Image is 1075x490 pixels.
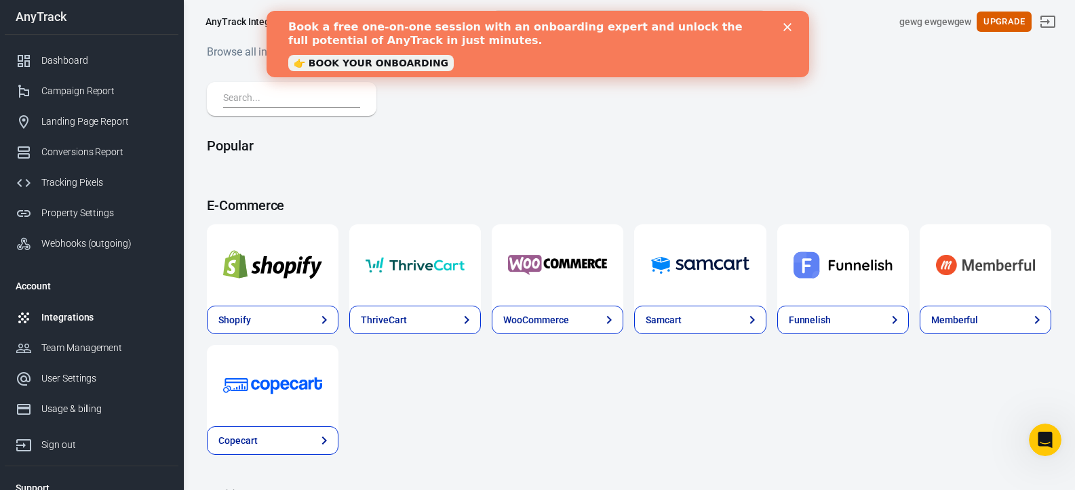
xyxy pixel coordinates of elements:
[218,434,258,448] div: Copecart
[41,237,168,251] div: Webhooks (outgoing)
[41,402,168,416] div: Usage & billing
[1032,5,1064,38] a: Sign out
[634,306,766,334] a: Samcart
[936,241,1035,289] img: Memberful
[5,424,178,460] a: Sign out
[650,241,749,289] img: Samcart
[5,228,178,259] a: Webhooks (outgoing)
[777,224,909,306] a: Funnelish
[41,206,168,220] div: Property Settings
[5,11,178,23] div: AnyTrack
[5,270,178,302] li: Account
[207,197,1051,213] h4: E-Commerce
[41,438,168,452] div: Sign out
[41,115,168,129] div: Landing Page Report
[349,306,481,334] a: ThriveCart
[5,198,178,228] a: Property Settings
[5,302,178,333] a: Integrations
[977,12,1032,33] button: Upgrade
[41,145,168,159] div: Conversions Report
[41,84,168,98] div: Campaign Report
[492,224,623,306] a: WooCommerce
[5,363,178,394] a: User Settings
[223,241,322,289] img: Shopify
[777,306,909,334] a: Funnelish
[1029,424,1061,456] iframe: Intercom live chat
[366,241,465,289] img: ThriveCart
[206,15,336,28] div: AnyTrack Integrations Catalog
[41,176,168,190] div: Tracking Pixels
[5,137,178,167] a: Conversions Report
[361,313,407,327] div: ThriveCart
[41,54,168,68] div: Dashboard
[503,313,568,327] div: WooCommerce
[41,310,168,325] div: Integrations
[5,76,178,106] a: Campaign Report
[41,341,168,355] div: Team Management
[207,306,338,334] a: Shopify
[267,11,809,77] iframe: Intercom live chat banner
[508,241,607,289] img: WooCommerce
[207,43,1051,60] h6: Browse all integrations that are currently supported at AnyTrack. View each integration details o...
[5,333,178,363] a: Team Management
[931,313,979,327] div: Memberful
[218,313,251,327] div: Shopify
[794,241,893,289] img: Funnelish
[207,426,338,455] a: Copecart
[207,224,338,306] a: Shopify
[349,224,481,306] a: ThriveCart
[5,106,178,137] a: Landing Page Report
[207,138,1051,154] h4: Popular
[789,313,832,327] div: Funnelish
[223,90,355,108] input: Search...
[207,345,338,426] a: Copecart
[41,371,168,386] div: User Settings
[920,224,1051,306] a: Memberful
[5,45,178,76] a: Dashboard
[5,394,178,424] a: Usage & billing
[920,306,1051,334] a: Memberful
[634,224,766,306] a: Samcart
[223,361,322,410] img: Copecart
[492,306,623,334] a: WooCommerce
[517,12,530,20] div: Close
[5,167,178,198] a: Tracking Pixels
[494,10,765,33] button: Find anything...⌘ + K
[646,313,682,327] div: Samcart
[899,15,971,29] div: Account id: 9O3Bo2IG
